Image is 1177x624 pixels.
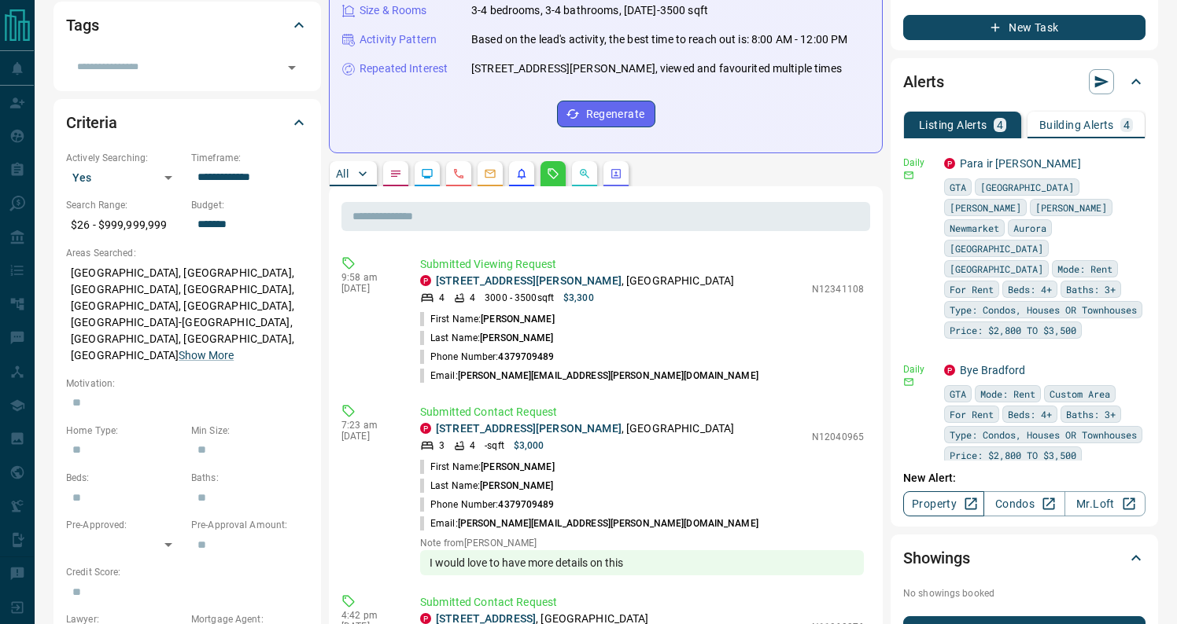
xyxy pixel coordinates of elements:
p: Pre-Approval Amount: [191,518,308,532]
svg: Email [903,376,914,387]
span: Type: Condos, Houses OR Townhouses [950,427,1137,442]
svg: Notes [389,167,402,180]
span: Beds: 4+ [1008,406,1052,422]
p: First Name: [420,460,555,474]
p: $3,300 [563,291,594,305]
svg: Listing Alerts [515,167,528,180]
span: [PERSON_NAME] [950,200,1021,215]
span: For Rent [950,406,994,422]
p: Beds: [66,471,183,485]
span: Type: Condos, Houses OR Townhouses [950,302,1137,318]
span: Mode: Rent [1057,261,1112,277]
span: Custom Area [1050,386,1110,402]
div: property.ca [944,365,955,376]
p: Phone Number: [420,350,555,364]
p: Timeframe: [191,151,308,165]
span: GTA [950,179,966,195]
p: Baths: [191,471,308,485]
p: [GEOGRAPHIC_DATA], [GEOGRAPHIC_DATA], [GEOGRAPHIC_DATA], [GEOGRAPHIC_DATA], [GEOGRAPHIC_DATA], [G... [66,260,308,369]
p: Last Name: [420,479,554,493]
p: Motivation: [66,376,308,391]
h2: Tags [66,13,98,38]
p: 4:42 pm [341,610,397,621]
p: 9:58 am [341,272,397,283]
a: Mr.Loft [1064,491,1146,516]
button: Regenerate [557,101,655,127]
div: Yes [66,165,183,190]
p: Last Name: [420,331,554,345]
p: Phone Number: [420,497,555,512]
a: Para ir [PERSON_NAME] [960,157,1081,170]
span: Price: $2,800 TO $3,500 [950,447,1076,463]
svg: Emails [484,167,496,180]
span: [PERSON_NAME] [1035,200,1107,215]
p: 3000 - 3500 sqft [485,291,554,305]
p: Based on the lead's activity, the best time to reach out is: 8:00 AM - 12:00 PM [471,31,847,48]
button: Show More [179,347,234,364]
p: - sqft [485,439,504,453]
span: [PERSON_NAME] [480,332,553,343]
p: Areas Searched: [66,246,308,260]
p: Submitted Contact Request [420,404,864,420]
svg: Lead Browsing Activity [421,167,434,180]
div: Tags [66,6,308,44]
p: Submitted Viewing Request [420,256,864,273]
p: All [336,168,349,179]
p: Note from [PERSON_NAME] [420,538,864,549]
p: [DATE] [341,283,397,294]
div: property.ca [944,158,955,169]
p: 4 [997,119,1003,130]
p: Search Range: [66,198,183,212]
span: GTA [950,386,966,402]
div: I would love to have more details on this [420,550,864,575]
svg: Requests [547,167,559,180]
p: Home Type: [66,424,183,438]
p: Min Size: [191,424,308,438]
p: No showings booked [903,586,1146,600]
span: 4379709489 [498,499,554,510]
p: Email: [420,516,758,530]
p: N12341108 [812,282,864,296]
p: 7:23 am [341,420,397,431]
p: Email: [420,369,758,383]
span: Aurora [1013,220,1046,236]
span: [PERSON_NAME] [481,461,554,472]
span: Baths: 3+ [1066,406,1116,422]
p: Actively Searching: [66,151,183,165]
button: New Task [903,15,1146,40]
p: 4 [470,439,475,453]
p: Pre-Approved: [66,518,183,532]
p: [STREET_ADDRESS][PERSON_NAME], viewed and favourited multiple times [471,61,842,77]
div: property.ca [420,423,431,434]
p: 4 [1123,119,1130,130]
p: Listing Alerts [919,119,987,130]
h2: Showings [903,545,970,571]
a: Bye Bradford [960,364,1026,376]
span: 4379709489 [498,351,554,362]
span: Beds: 4+ [1008,281,1052,297]
span: [PERSON_NAME] [481,314,554,325]
span: [GEOGRAPHIC_DATA] [950,240,1043,256]
p: Repeated Interest [360,61,448,77]
span: [PERSON_NAME][EMAIL_ADDRESS][PERSON_NAME][DOMAIN_NAME] [458,518,758,529]
p: $26 - $999,999,999 [66,212,183,238]
div: Criteria [66,104,308,141]
h2: Alerts [903,69,944,94]
div: Showings [903,539,1146,577]
span: Mode: Rent [980,386,1035,402]
span: [PERSON_NAME] [480,480,553,491]
p: 3-4 bedrooms, 3-4 bathrooms, [DATE]-3500 sqft [471,2,708,19]
p: Daily [903,362,935,376]
p: , [GEOGRAPHIC_DATA] [436,420,734,437]
p: Building Alerts [1039,119,1114,130]
div: Alerts [903,63,1146,101]
p: Submitted Contact Request [420,594,864,611]
svg: Agent Actions [610,167,622,180]
span: [GEOGRAPHIC_DATA] [950,261,1043,277]
a: Property [903,491,984,516]
a: Condos [983,491,1064,516]
div: property.ca [420,613,431,624]
p: 4 [439,291,445,305]
p: First Name: [420,312,555,326]
p: Size & Rooms [360,2,427,19]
